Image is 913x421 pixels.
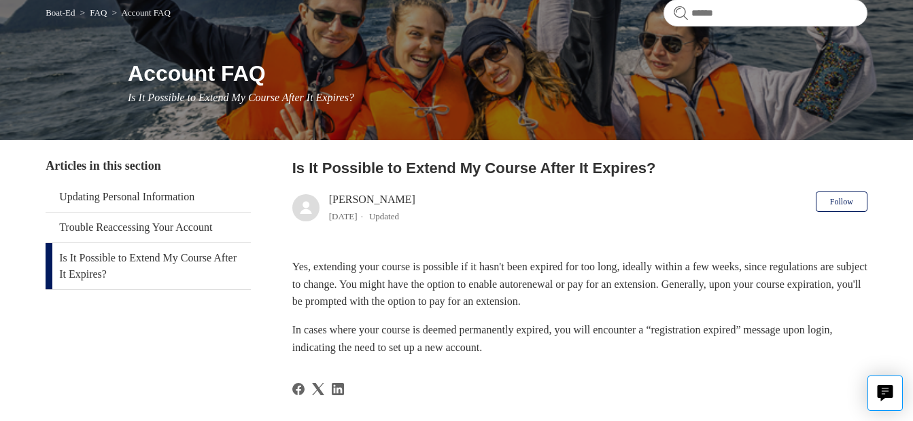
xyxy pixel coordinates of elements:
p: In cases where your course is deemed permanently expired, you will encounter a “registration expi... [292,321,867,356]
svg: Share this page on Facebook [292,383,305,395]
h2: Is It Possible to Extend My Course After It Expires? [292,157,867,179]
li: Updated [369,211,399,221]
a: Is It Possible to Extend My Course After It Expires? [46,243,251,289]
div: [PERSON_NAME] [329,191,415,224]
a: X Corp [312,383,324,395]
a: Updating Personal Information [46,182,251,212]
h1: Account FAQ [128,57,867,90]
span: Is It Possible to Extend My Course After It Expires? [128,92,354,103]
svg: Share this page on LinkedIn [332,383,344,395]
a: Boat-Ed [46,7,75,18]
p: Yes, extending your course is possible if it hasn't been expired for too long, ideally within a f... [292,258,867,310]
a: LinkedIn [332,383,344,395]
button: Follow Article [816,191,867,212]
span: Articles in this section [46,159,160,172]
a: Account FAQ [122,7,171,18]
svg: Share this page on X Corp [312,383,324,395]
li: Account FAQ [109,7,171,18]
li: Boat-Ed [46,7,77,18]
a: FAQ [90,7,107,18]
time: 03/01/2024, 15:56 [329,211,358,221]
button: Live chat [867,376,903,411]
a: Facebook [292,383,305,395]
a: Trouble Reaccessing Your Account [46,213,251,242]
li: FAQ [77,7,109,18]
